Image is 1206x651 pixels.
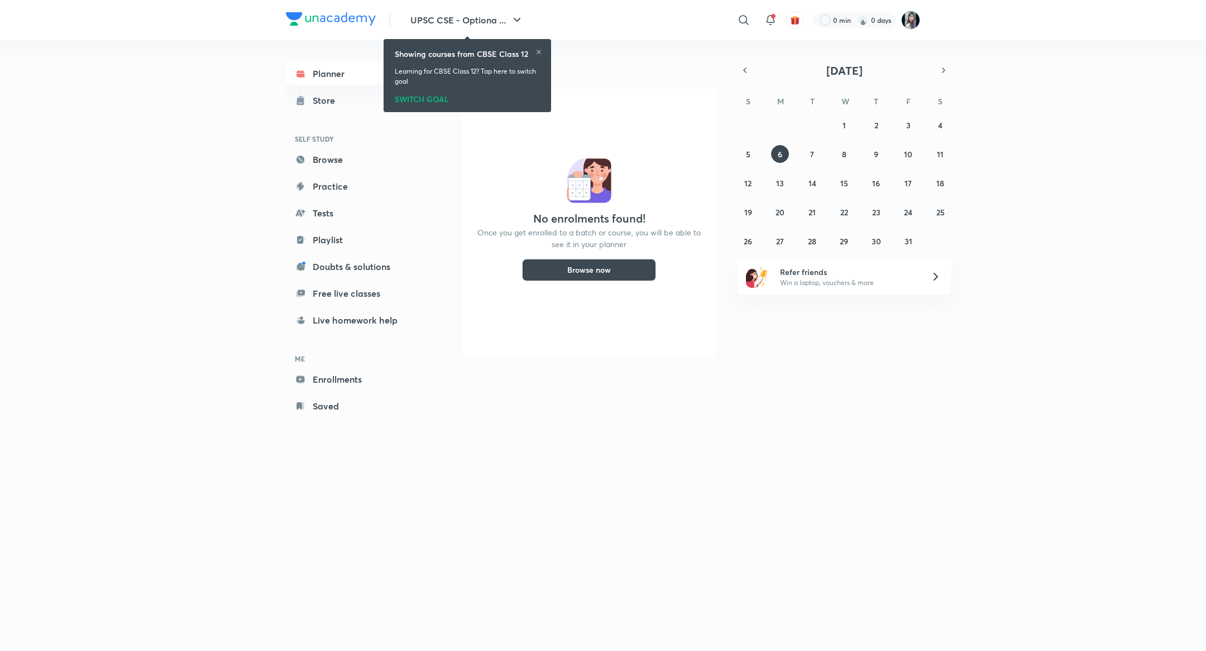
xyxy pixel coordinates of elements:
div: Store [313,94,342,107]
abbr: October 24, 2025 [904,207,912,218]
abbr: October 7, 2025 [810,149,814,160]
button: October 2, 2025 [867,116,885,134]
a: Saved [286,395,415,417]
abbr: October 8, 2025 [842,149,846,160]
button: October 7, 2025 [803,145,821,163]
button: October 14, 2025 [803,174,821,192]
p: Once you get enrolled to a batch or course, you will be able to see it in your planner [476,226,702,250]
img: Ragini Vishwakarma [901,11,920,30]
abbr: October 2, 2025 [874,120,878,131]
abbr: October 26, 2025 [744,236,752,247]
button: October 20, 2025 [771,203,789,221]
abbr: Saturday [938,96,942,107]
button: October 5, 2025 [739,145,757,163]
button: October 10, 2025 [899,145,917,163]
a: Enrollments [286,368,415,390]
abbr: Wednesday [841,96,849,107]
button: Browse now [522,259,656,281]
button: October 27, 2025 [771,232,789,250]
abbr: October 10, 2025 [904,149,912,160]
div: SWITCH GOAL [395,91,540,103]
button: avatar [786,11,804,29]
button: October 15, 2025 [835,174,853,192]
button: October 21, 2025 [803,203,821,221]
abbr: October 1, 2025 [843,120,846,131]
a: Browse [286,148,415,171]
abbr: October 11, 2025 [937,149,944,160]
abbr: October 30, 2025 [872,236,881,247]
a: Company Logo [286,12,376,28]
img: No events [567,158,611,203]
img: streak [858,15,869,26]
abbr: October 3, 2025 [906,120,911,131]
button: October 23, 2025 [867,203,885,221]
abbr: Tuesday [810,96,815,107]
button: October 26, 2025 [739,232,757,250]
a: Planner [286,62,415,85]
abbr: October 16, 2025 [872,178,880,189]
span: [DATE] [826,63,863,78]
button: October 19, 2025 [739,203,757,221]
abbr: October 4, 2025 [938,120,942,131]
a: Doubts & solutions [286,255,415,278]
abbr: Monday [777,96,784,107]
button: October 3, 2025 [899,116,917,134]
abbr: October 9, 2025 [874,149,878,160]
button: October 8, 2025 [835,145,853,163]
h4: No enrolments found! [533,212,645,225]
abbr: Friday [906,96,911,107]
abbr: October 19, 2025 [744,207,752,218]
abbr: October 5, 2025 [746,149,750,160]
p: Learning for CBSE Class 12? Tap here to switch goal [395,66,540,86]
p: Win a laptop, vouchers & more [780,278,917,288]
abbr: October 29, 2025 [840,236,848,247]
abbr: October 18, 2025 [936,178,944,189]
abbr: October 23, 2025 [872,207,880,218]
abbr: October 12, 2025 [744,178,752,189]
button: October 24, 2025 [899,203,917,221]
button: October 17, 2025 [899,174,917,192]
a: Practice [286,175,415,197]
img: avatar [790,15,800,25]
abbr: October 28, 2025 [808,236,816,247]
h4: [DATE] [462,62,725,76]
button: October 13, 2025 [771,174,789,192]
a: Live homework help [286,309,415,331]
abbr: Sunday [746,96,750,107]
button: October 4, 2025 [931,116,949,134]
abbr: October 31, 2025 [904,236,912,247]
abbr: October 6, 2025 [778,149,782,160]
abbr: October 14, 2025 [808,178,816,189]
abbr: October 17, 2025 [904,178,912,189]
abbr: October 22, 2025 [840,207,848,218]
button: October 25, 2025 [931,203,949,221]
abbr: October 20, 2025 [776,207,784,218]
button: October 9, 2025 [867,145,885,163]
button: [DATE] [753,62,936,78]
img: referral [746,266,768,288]
abbr: October 15, 2025 [840,178,848,189]
button: October 11, 2025 [931,145,949,163]
abbr: October 21, 2025 [808,207,816,218]
abbr: October 13, 2025 [776,178,784,189]
button: UPSC CSE - Optiona ... [404,9,530,31]
a: Playlist [286,229,415,251]
abbr: October 27, 2025 [776,236,784,247]
button: October 16, 2025 [867,174,885,192]
img: Company Logo [286,12,376,26]
button: October 31, 2025 [899,232,917,250]
button: October 29, 2025 [835,232,853,250]
button: October 30, 2025 [867,232,885,250]
abbr: Thursday [874,96,878,107]
button: October 12, 2025 [739,174,757,192]
a: Store [286,89,415,112]
button: October 1, 2025 [835,116,853,134]
a: Free live classes [286,282,415,305]
h6: SELF STUDY [286,129,415,148]
button: October 28, 2025 [803,232,821,250]
h6: ME [286,349,415,368]
a: Tests [286,202,415,224]
h6: Refer friends [780,266,917,278]
h6: Showing courses from CBSE Class 12 [395,48,528,60]
button: October 6, 2025 [771,145,789,163]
